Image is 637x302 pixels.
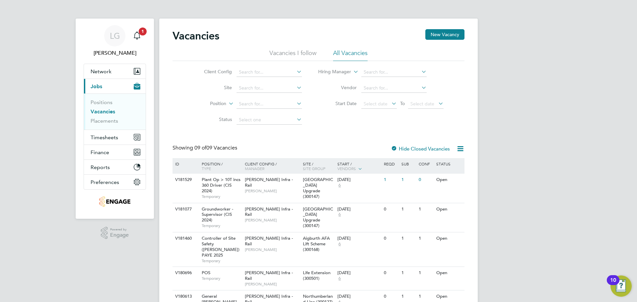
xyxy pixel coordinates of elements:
[610,275,632,297] button: Open Resource Center, 10 new notifications
[410,101,434,107] span: Select date
[110,227,129,232] span: Powered by
[337,294,381,299] div: [DATE]
[400,203,417,215] div: 1
[391,146,450,152] label: Hide Closed Vacancies
[301,158,336,174] div: Site /
[188,100,226,107] label: Position
[174,232,197,245] div: V181460
[313,69,351,75] label: Hiring Manager
[435,174,463,186] div: Open
[245,281,300,287] span: [PERSON_NAME]
[303,177,333,199] span: [GEOGRAPHIC_DATA] Upgrade (300147)
[382,174,399,186] div: 1
[417,158,434,169] div: Conf
[84,25,146,57] a: LG[PERSON_NAME]
[318,85,357,91] label: Vendor
[361,84,427,93] input: Search for...
[245,206,293,217] span: [PERSON_NAME] Infra - Rail
[382,267,399,279] div: 0
[194,116,232,122] label: Status
[425,29,464,40] button: New Vacancy
[269,49,317,61] li: Vacancies I follow
[202,223,242,228] span: Temporary
[435,158,463,169] div: Status
[400,267,417,279] div: 1
[202,235,240,258] span: Controller of Site Safety ([PERSON_NAME]) PAYE 2025
[435,203,463,215] div: Open
[382,158,399,169] div: Reqd
[91,118,118,124] a: Placements
[91,134,118,141] span: Timesheets
[194,145,237,151] span: 09 Vacancies
[174,174,197,186] div: V181529
[417,203,434,215] div: 1
[243,158,301,174] div: Client Config /
[245,166,264,171] span: Manager
[194,69,232,75] label: Client Config
[99,196,130,207] img: tribuildsolutions-logo-retina.png
[336,158,382,175] div: Start /
[174,267,197,279] div: V180696
[382,232,399,245] div: 0
[364,101,388,107] span: Select date
[337,236,381,241] div: [DATE]
[84,196,146,207] a: Go to home page
[130,25,144,46] a: 1
[174,158,197,169] div: ID
[237,99,302,109] input: Search for...
[237,84,302,93] input: Search for...
[303,235,330,252] span: Aigburth AFA Lift Scheme (300168)
[245,235,293,247] span: [PERSON_NAME] Infra - Rail
[91,179,119,185] span: Preferences
[398,99,407,108] span: To
[91,149,109,155] span: Finance
[245,177,293,188] span: [PERSON_NAME] Infra - Rail
[202,270,210,275] span: POS
[400,232,417,245] div: 1
[173,29,219,42] h2: Vacancies
[91,83,102,90] span: Jobs
[417,267,434,279] div: 1
[400,174,417,186] div: 1
[337,276,342,281] span: 6
[84,49,146,57] span: Lee Garrity
[337,166,356,171] span: Vendors
[303,206,333,229] span: [GEOGRAPHIC_DATA] Upgrade (300147)
[417,174,434,186] div: 0
[382,203,399,215] div: 0
[110,232,129,238] span: Engage
[194,145,206,151] span: 09 of
[202,258,242,264] span: Temporary
[245,188,300,194] span: [PERSON_NAME]
[84,145,146,159] button: Finance
[84,160,146,174] button: Reports
[139,28,147,35] span: 1
[333,49,368,61] li: All Vacancies
[101,227,129,239] a: Powered byEngage
[318,100,357,106] label: Start Date
[435,232,463,245] div: Open
[84,175,146,189] button: Preferences
[237,68,302,77] input: Search for...
[337,212,342,217] span: 6
[174,203,197,215] div: V181077
[84,79,146,93] button: Jobs
[84,64,146,79] button: Network
[202,206,233,223] span: Groundworker - Supervisor (CIS 2024)
[237,115,302,125] input: Select one
[110,31,120,40] span: LG
[91,68,111,75] span: Network
[337,241,342,247] span: 6
[202,166,211,171] span: Type
[76,19,154,219] nav: Main navigation
[245,217,300,223] span: [PERSON_NAME]
[337,207,381,212] div: [DATE]
[194,85,232,91] label: Site
[337,177,381,183] div: [DATE]
[417,232,434,245] div: 1
[202,177,241,194] span: Plant Op > 10T incs 360 Driver (CIS 2024)
[435,267,463,279] div: Open
[245,247,300,252] span: [PERSON_NAME]
[173,145,239,151] div: Showing
[361,68,427,77] input: Search for...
